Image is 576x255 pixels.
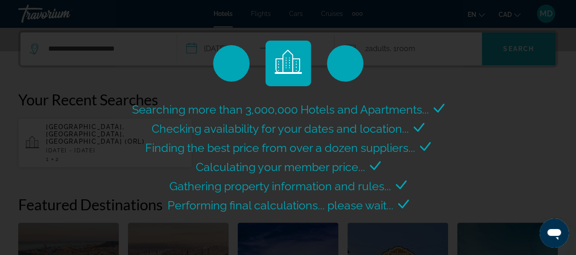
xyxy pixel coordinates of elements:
[145,141,415,155] span: Finding the best price from over a dozen suppliers...
[196,160,365,174] span: Calculating your member price...
[540,219,569,248] iframe: Bouton de lancement de la fenêtre de messagerie
[168,198,393,212] span: Performing final calculations... please wait...
[152,122,409,135] span: Checking availability for your dates and location...
[169,179,391,193] span: Gathering property information and rules...
[132,103,429,116] span: Searching more than 3,000,000 Hotels and Apartments...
